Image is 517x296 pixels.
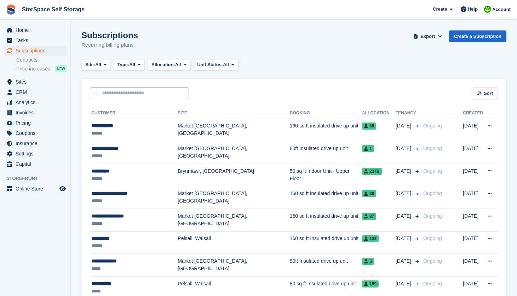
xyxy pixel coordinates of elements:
button: Type: All [114,59,145,71]
a: menu [4,77,67,87]
td: 160 sq ft insulated drive up unit [290,119,362,141]
th: Created [463,108,483,119]
button: Allocation: All [148,59,191,71]
a: menu [4,128,67,138]
span: Coupons [16,128,58,138]
td: [DATE] [463,231,483,254]
a: menu [4,46,67,56]
a: Contracts [16,57,67,63]
th: Site [178,108,289,119]
span: [DATE] [396,167,413,175]
td: Brynmawr, [GEOGRAPHIC_DATA] [178,164,289,186]
span: All [129,61,135,68]
a: menu [4,25,67,35]
span: [DATE] [396,190,413,197]
td: Market [GEOGRAPHIC_DATA], [GEOGRAPHIC_DATA] [178,254,289,277]
span: Sort [484,90,493,97]
span: Sites [16,77,58,87]
span: Online Store [16,184,58,194]
a: menu [4,108,67,118]
td: Pelsall, Walsall [178,231,289,254]
span: All [223,61,229,68]
a: menu [4,87,67,97]
button: Export [412,30,443,42]
span: 237b [362,168,382,175]
span: Pricing [16,118,58,128]
td: Market [GEOGRAPHIC_DATA], [GEOGRAPHIC_DATA] [178,186,289,209]
td: [DATE] [463,119,483,141]
div: NEW [55,65,67,72]
span: 89 [362,123,376,130]
a: Create a Subscription [449,30,506,42]
span: Unit Status: [197,61,223,68]
td: 80ft Insulated drive up unit [290,141,362,164]
button: Site: All [81,59,111,71]
span: Invoices [16,108,58,118]
span: Price increases [16,66,50,72]
a: menu [4,35,67,45]
span: Settings [16,149,58,159]
th: Tenancy [396,108,420,119]
span: Home [16,25,58,35]
img: stora-icon-8386f47178a22dfd0bd8f6a31ec36ba5ce8667c1dd55bd0f319d3a0aa187defe.svg [6,4,16,15]
p: Recurring billing plans [81,41,138,49]
span: [DATE] [396,212,413,220]
span: CRM [16,87,58,97]
a: menu [4,138,67,148]
td: 160 sq ft insulated drive up unit [290,209,362,232]
td: Market [GEOGRAPHIC_DATA], [GEOGRAPHIC_DATA] [178,141,289,164]
span: 159 [362,280,379,288]
td: [DATE] [463,254,483,277]
span: 3 [362,258,374,265]
span: Export [420,33,435,40]
span: Type: [117,61,130,68]
span: Ongoing [423,281,442,286]
span: [DATE] [396,145,413,152]
span: Ongoing [423,213,442,219]
a: menu [4,118,67,128]
td: [DATE] [463,141,483,164]
span: Insurance [16,138,58,148]
a: Price increases NEW [16,65,67,73]
span: Capital [16,159,58,169]
td: [DATE] [463,164,483,186]
span: Ongoing [423,146,442,151]
td: 160 sq ft Insulated drive up unit [290,231,362,254]
a: menu [4,184,67,194]
span: Ongoing [423,258,442,264]
button: Unit Status: All [193,59,238,71]
a: menu [4,149,67,159]
td: 50 sq ft Indoor Unit - Upper Floor [290,164,362,186]
span: Ongoing [423,168,442,174]
span: Ongoing [423,235,442,241]
th: Booking [290,108,362,119]
td: Market [GEOGRAPHIC_DATA], [GEOGRAPHIC_DATA] [178,209,289,232]
span: [DATE] [396,257,413,265]
span: All [175,61,181,68]
span: Allocation: [151,61,175,68]
td: Market [GEOGRAPHIC_DATA], [GEOGRAPHIC_DATA] [178,119,289,141]
span: 87 [362,213,376,220]
td: [DATE] [463,209,483,232]
span: [DATE] [396,235,413,242]
span: Site: [85,61,95,68]
span: Storefront [6,175,70,182]
h1: Subscriptions [81,30,138,40]
span: Create [433,6,447,13]
td: [DATE] [463,186,483,209]
a: menu [4,97,67,107]
td: 160 sq ft insulated drive up unit [290,186,362,209]
span: Account [492,6,511,13]
span: Ongoing [423,190,442,196]
td: 80ft Insulated drive up unit [290,254,362,277]
span: Analytics [16,97,58,107]
th: Customer [90,108,178,119]
th: Allocation [362,108,396,119]
span: 88 [362,190,376,197]
img: paul catt [484,6,491,13]
span: Tasks [16,35,58,45]
span: 1 [362,145,374,152]
span: 133 [362,235,379,242]
span: Help [468,6,478,13]
span: Subscriptions [16,46,58,56]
